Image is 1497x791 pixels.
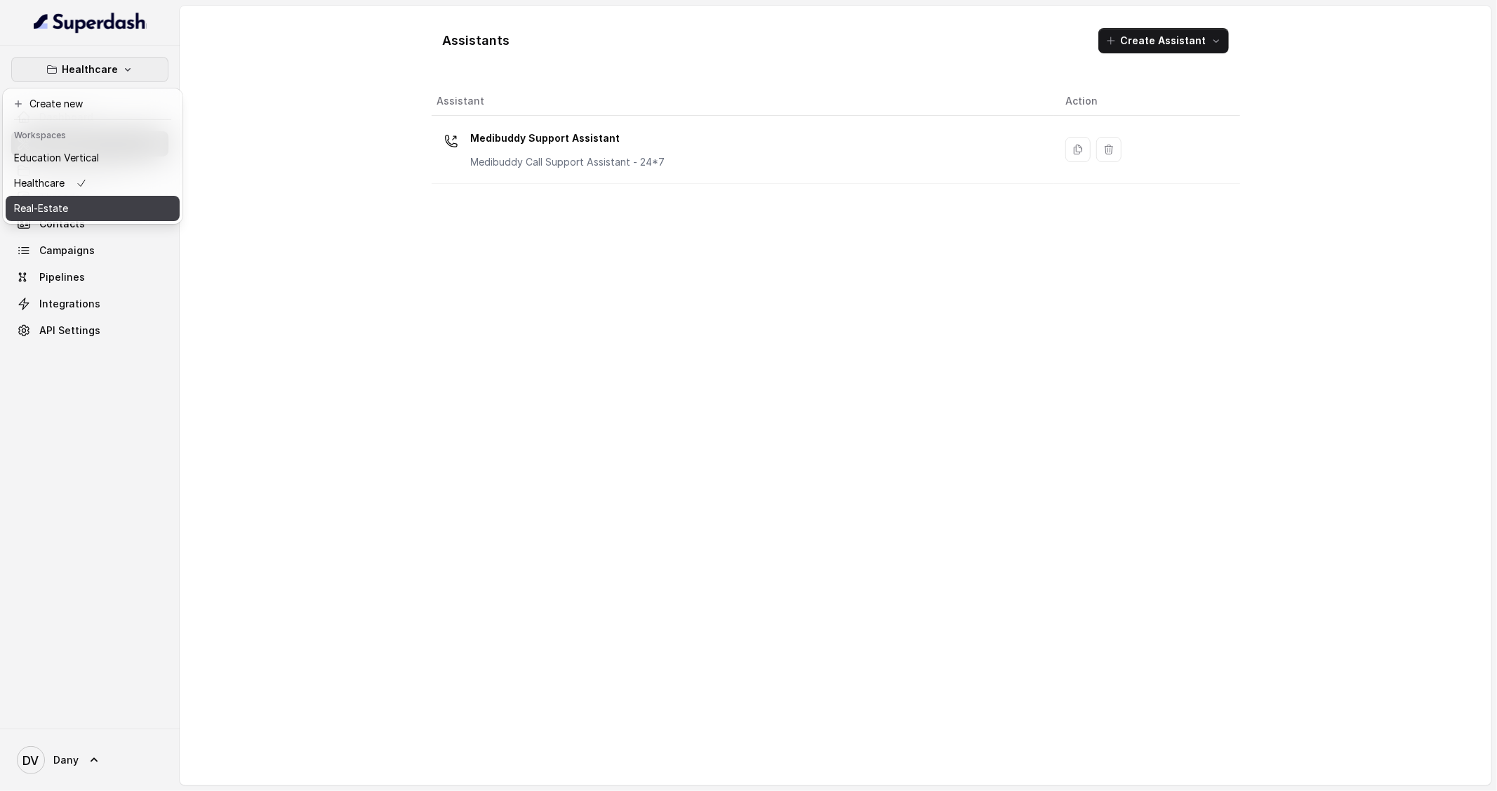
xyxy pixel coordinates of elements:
header: Workspaces [6,123,180,145]
button: Create new [6,91,180,117]
button: Healthcare [11,57,168,82]
p: Real-Estate [14,200,68,217]
p: Education Vertical [14,149,99,166]
div: Healthcare [3,88,182,224]
p: Healthcare [14,175,65,192]
p: Healthcare [62,61,118,78]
